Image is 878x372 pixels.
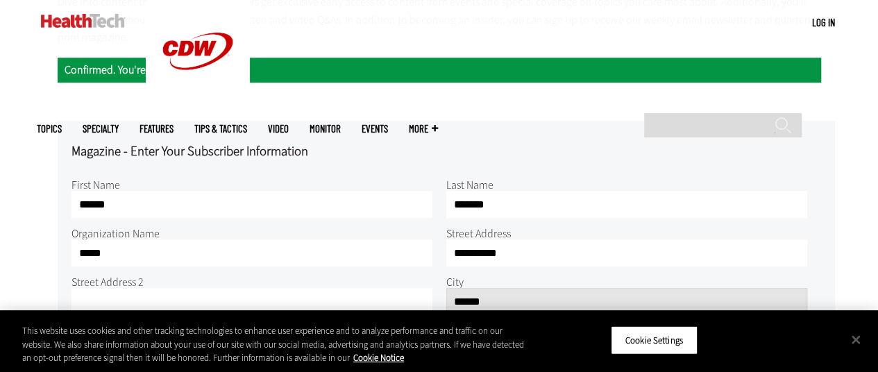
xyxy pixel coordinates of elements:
a: Features [140,124,174,134]
span: Specialty [83,124,119,134]
a: Tips & Tactics [194,124,247,134]
label: Street Address [446,226,511,241]
div: User menu [812,15,835,30]
div: This website uses cookies and other tracking technologies to enhance user experience and to analy... [22,324,527,365]
a: More information about your privacy [353,352,404,364]
label: City [446,275,464,289]
label: Last Name [446,178,493,192]
img: Home [41,14,125,28]
button: Cookie Settings [611,325,698,355]
span: Topics [37,124,62,134]
a: Video [268,124,289,134]
span: More [409,124,438,134]
label: Organization Name [71,226,160,241]
button: Close [841,324,871,355]
a: CDW [146,92,250,106]
h3: Magazine - Enter Your Subscriber Information [71,145,308,158]
a: MonITor [310,124,341,134]
label: First Name [71,178,120,192]
a: Events [362,124,388,134]
label: Street Address 2 [71,275,144,289]
a: Log in [812,16,835,28]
